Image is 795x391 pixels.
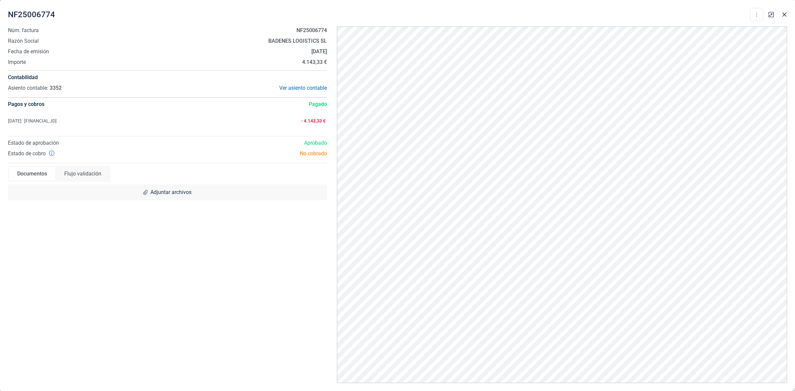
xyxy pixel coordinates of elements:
span: Asiento contable: [8,85,48,91]
strong: 4.143,33 € [302,59,327,65]
strong: NF25006774 [296,27,327,33]
div: Documentos [9,167,55,180]
span: [DATE] [8,118,22,124]
div: Ver asiento contable [167,84,327,92]
div: No cobrado [167,150,332,158]
h4: Pagos y cobros [8,98,44,111]
span: Estado de aprobación [8,140,59,146]
span: Fecha de emisión [8,48,49,56]
strong: BADENES LOGISTICS SL [268,38,327,44]
div: Aprobado [167,139,332,147]
div: Adjuntar archivos [8,184,327,200]
strong: [DATE] [311,48,327,55]
h4: Contabilidad [8,73,327,81]
span: NF25006774 [8,9,55,20]
span: Razón Social [8,37,39,45]
span: Importe [8,58,26,66]
span: 3352 [50,85,62,91]
span: Pagado [309,100,327,108]
span: - 4.143,33 € [262,118,326,124]
span: Estado de cobro [8,150,46,158]
span: [FINANCIAL_ID] [24,118,57,124]
span: Adjuntar archivos [150,188,191,196]
div: Flujo validación [56,167,109,180]
span: Núm. factura [8,26,39,34]
button: Close [779,9,790,20]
